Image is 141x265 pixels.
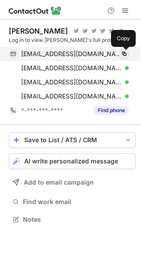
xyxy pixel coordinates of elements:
[9,36,136,44] div: Log in to view [PERSON_NAME]'s full profile
[23,216,132,223] span: Notes
[21,92,122,100] span: [EMAIL_ADDRESS][DOMAIN_NAME]
[24,179,94,186] span: Add to email campaign
[23,198,132,206] span: Find work email
[21,50,122,58] span: [EMAIL_ADDRESS][DOMAIN_NAME]
[24,158,118,165] span: AI write personalized message
[9,213,136,226] button: Notes
[21,64,122,72] span: [EMAIL_ADDRESS][DOMAIN_NAME]
[9,153,136,169] button: AI write personalized message
[9,26,68,35] div: [PERSON_NAME]
[9,132,136,148] button: save-profile-one-click
[94,106,129,115] button: Reveal Button
[21,78,122,86] span: [EMAIL_ADDRESS][DOMAIN_NAME]
[24,136,120,144] div: Save to List / ATS / CRM
[9,174,136,190] button: Add to email campaign
[9,5,62,16] img: ContactOut v5.3.10
[9,196,136,208] button: Find work email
